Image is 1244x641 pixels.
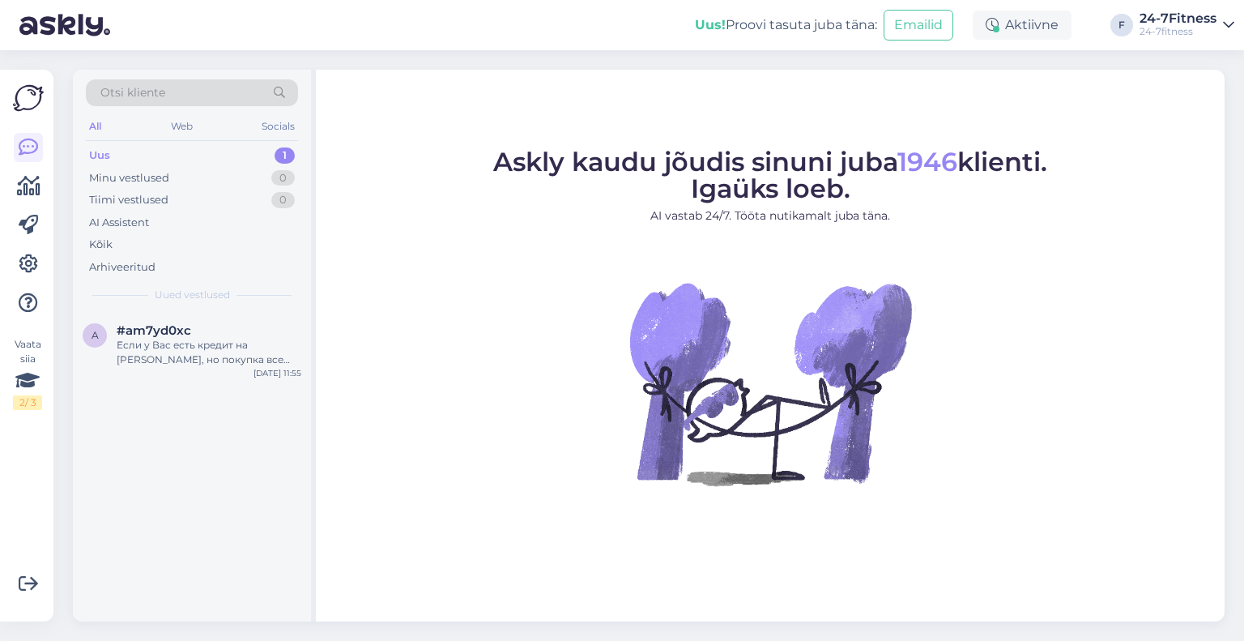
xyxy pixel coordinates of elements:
div: [DATE] 11:55 [253,367,301,379]
div: Socials [258,116,298,137]
div: 0 [271,170,295,186]
div: Если у Вас есть кредит на [PERSON_NAME], но покупка все равно не удается, пожалуйста, свяжитесь с... [117,338,301,367]
div: Uus [89,147,110,164]
div: Kõik [89,237,113,253]
span: Askly kaudu jõudis sinuni juba klienti. Igaüks loeb. [493,146,1047,204]
button: Emailid [884,10,953,41]
div: 2 / 3 [13,395,42,410]
div: 24-7Fitness [1140,12,1216,25]
div: Vaata siia [13,337,42,410]
span: Uued vestlused [155,288,230,302]
div: 0 [271,192,295,208]
span: 1946 [897,146,957,177]
div: All [86,116,104,137]
a: 24-7Fitness24-7fitness [1140,12,1234,38]
div: 1 [275,147,295,164]
img: No Chat active [624,237,916,529]
div: Minu vestlused [89,170,169,186]
p: AI vastab 24/7. Tööta nutikamalt juba täna. [493,207,1047,224]
span: #am7yd0xc [117,323,191,338]
b: Uus! [695,17,726,32]
img: Askly Logo [13,83,44,113]
div: Aktiivne [973,11,1071,40]
span: Otsi kliente [100,84,165,101]
div: AI Assistent [89,215,149,231]
div: Proovi tasuta juba täna: [695,15,877,35]
span: a [92,329,99,341]
div: F [1110,14,1133,36]
div: Arhiveeritud [89,259,155,276]
div: Web [168,116,196,137]
div: Tiimi vestlused [89,192,168,208]
div: 24-7fitness [1140,25,1216,38]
